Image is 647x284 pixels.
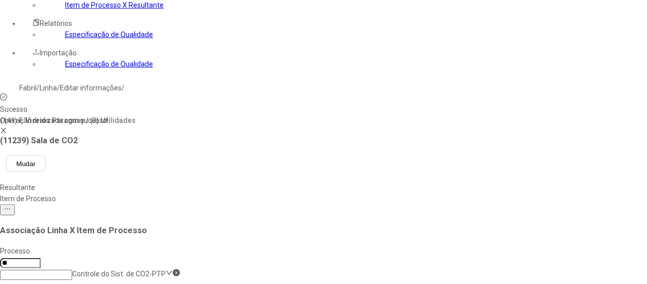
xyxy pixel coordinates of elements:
nz-breadcrumb-separator: / [37,84,40,92]
a: Especificação de Qualidade [65,30,153,39]
a: Linha [40,84,57,92]
a: Especificação de Qualidade [65,60,153,68]
a: Editar informações [60,84,121,92]
span: Mudar [16,160,36,168]
nz-breadcrumb-separator: / [57,84,60,92]
a: Item de Processo X Resultante [65,1,164,9]
span: Relatórios [40,19,72,27]
a: Fabril [19,84,37,92]
nz-select-item: Controle do Sist. de CO2-PTP [72,270,166,278]
button: Mudar [6,155,46,172]
nz-breadcrumb-separator: / [121,84,125,92]
span: Importação [40,49,77,57]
